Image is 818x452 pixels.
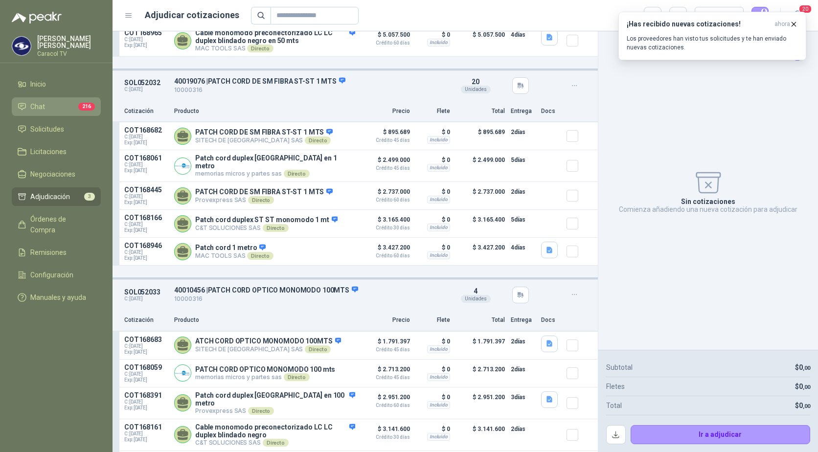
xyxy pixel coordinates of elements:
[124,363,168,371] p: COT168059
[456,242,505,261] p: $ 3.427.200
[12,37,31,55] img: Company Logo
[124,316,168,325] p: Cotización
[789,7,806,24] button: 20
[427,401,450,409] div: Incluido
[12,120,101,138] a: Solicitudes
[416,126,450,138] p: $ 0
[361,107,410,116] p: Precio
[174,294,445,304] p: 10000316
[124,343,168,349] span: C: [DATE]
[416,107,450,116] p: Flete
[195,136,333,144] p: SITECH DE [GEOGRAPHIC_DATA] SAS
[456,107,505,116] p: Total
[416,29,450,41] p: $ 0
[124,194,168,200] span: C: [DATE]
[124,43,168,48] span: Exp: [DATE]
[30,191,70,202] span: Adjudicación
[511,423,535,435] p: 2 días
[30,146,67,157] span: Licitaciones
[361,126,410,143] p: $ 895.689
[124,405,168,411] span: Exp: [DATE]
[37,51,101,57] p: Caracol TV
[474,287,477,295] span: 4
[541,316,561,325] p: Docs
[427,345,450,353] div: Incluido
[145,8,239,22] h1: Adjudicar cotizaciones
[361,423,410,440] p: $ 3.141.600
[124,255,168,261] span: Exp: [DATE]
[124,29,168,37] p: COT168965
[12,97,101,116] a: Chat216
[427,136,450,144] div: Incluido
[37,35,101,49] p: [PERSON_NAME] [PERSON_NAME]
[124,399,168,405] span: C: [DATE]
[799,402,810,409] span: 0
[195,365,335,373] p: PATCH CORD OPTICO MONOMODO 100 mts
[12,210,101,239] a: Órdenes de Compra
[361,316,410,325] p: Precio
[361,347,410,352] span: Crédito 45 días
[175,158,191,174] img: Company Logo
[511,242,535,253] p: 4 días
[799,363,810,371] span: 0
[627,34,798,52] p: Los proveedores han visto tus solicitudes y te han enviado nuevas cotizaciones.
[124,371,168,377] span: C: [DATE]
[361,186,410,203] p: $ 2.737.000
[195,391,355,407] p: Patch cord duplex [GEOGRAPHIC_DATA] en 100 metro
[195,345,341,353] p: SITECH DE [GEOGRAPHIC_DATA] SAS
[124,249,168,255] span: C: [DATE]
[12,12,62,23] img: Logo peakr
[174,77,445,86] p: 40019076 | PATCH CORD DE SM FIBRA ST-ST 1 MTS
[461,86,491,93] div: Unidades
[361,375,410,380] span: Crédito 45 días
[427,251,450,259] div: Incluido
[361,403,410,408] span: Crédito 60 días
[124,336,168,343] p: COT168683
[195,128,333,137] p: PATCH CORD DE SM FIBRA ST-ST 1 MTS
[195,45,355,52] p: MAC TOOLS SAS
[305,345,331,353] div: Directo
[195,337,341,346] p: ATCH CORD OPTICO MONOMODO 100MTS
[195,244,273,252] p: Patch cord 1 metro
[84,193,95,201] span: 3
[461,295,491,303] div: Unidades
[456,126,505,146] p: $ 895.689
[361,138,410,143] span: Crédito 45 días
[511,391,535,403] p: 3 días
[606,381,625,392] p: Fletes
[195,407,355,415] p: Provexpress SAS
[803,365,810,371] span: ,00
[124,79,168,87] p: SOL052032
[627,20,771,28] h3: ¡Has recibido nuevas cotizaciones!
[124,126,168,134] p: COT168682
[631,425,811,445] button: Ir a adjudicar
[511,363,535,375] p: 2 días
[30,124,64,135] span: Solicitudes
[174,86,445,95] p: 10000316
[416,363,450,375] p: $ 0
[511,107,535,116] p: Entrega
[12,288,101,307] a: Manuales y ayuda
[124,87,168,92] p: C: [DATE]
[124,349,168,355] span: Exp: [DATE]
[456,214,505,233] p: $ 3.165.400
[361,29,410,45] p: $ 5.057.500
[30,247,67,258] span: Remisiones
[416,214,450,226] p: $ 0
[284,373,310,381] div: Directo
[803,403,810,409] span: ,00
[247,252,273,260] div: Directo
[456,154,505,178] p: $ 2.499.000
[124,288,168,296] p: SOL052033
[774,20,790,28] span: ahora
[30,79,46,90] span: Inicio
[681,198,735,205] p: Sin cotizaciones
[124,154,168,162] p: COT168061
[416,186,450,198] p: $ 0
[195,154,355,170] p: Patch cord duplex [GEOGRAPHIC_DATA] en 1 metro
[305,136,331,144] div: Directo
[416,316,450,325] p: Flete
[511,186,535,198] p: 2 días
[606,362,633,373] p: Subtotal
[124,296,168,302] p: C: [DATE]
